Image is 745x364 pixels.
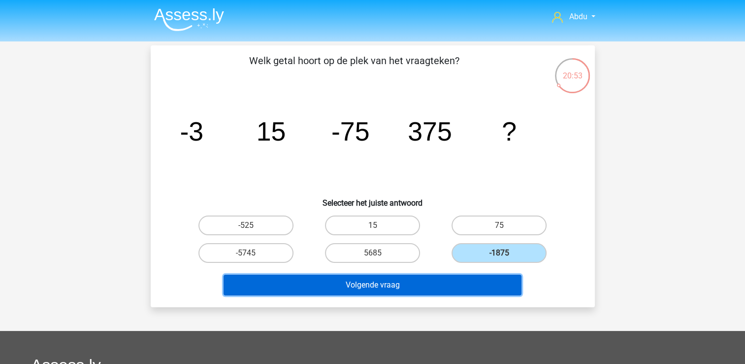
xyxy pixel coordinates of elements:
img: Assessly [154,8,224,31]
button: Volgende vraag [224,275,521,295]
p: Welk getal hoort op de plek van het vraagteken? [166,53,542,83]
label: 15 [325,216,420,235]
tspan: 375 [408,116,452,146]
div: 20:53 [554,57,591,82]
a: Abdu [548,11,599,23]
label: 75 [452,216,547,235]
label: -5745 [198,243,293,263]
span: Abdu [569,12,587,21]
tspan: -3 [180,116,203,146]
tspan: -75 [331,116,369,146]
label: -1875 [452,243,547,263]
label: 5685 [325,243,420,263]
tspan: 15 [256,116,286,146]
tspan: ? [502,116,517,146]
h6: Selecteer het juiste antwoord [166,190,579,208]
label: -525 [198,216,293,235]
